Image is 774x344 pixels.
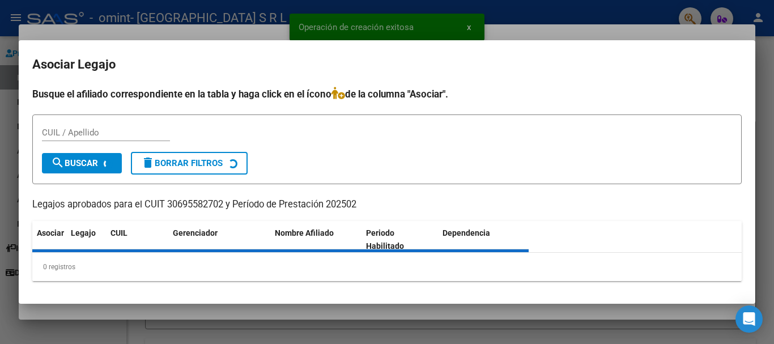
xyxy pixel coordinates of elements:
[32,198,742,212] p: Legajos aprobados para el CUIT 30695582702 y Período de Prestación 202502
[37,228,64,237] span: Asociar
[32,221,66,258] datatable-header-cell: Asociar
[71,228,96,237] span: Legajo
[168,221,270,258] datatable-header-cell: Gerenciador
[173,228,218,237] span: Gerenciador
[366,228,404,250] span: Periodo Habilitado
[438,221,529,258] datatable-header-cell: Dependencia
[141,156,155,169] mat-icon: delete
[106,221,168,258] datatable-header-cell: CUIL
[275,228,334,237] span: Nombre Afiliado
[51,156,65,169] mat-icon: search
[51,158,98,168] span: Buscar
[443,228,490,237] span: Dependencia
[32,253,742,281] div: 0 registros
[362,221,438,258] datatable-header-cell: Periodo Habilitado
[42,153,122,173] button: Buscar
[141,158,223,168] span: Borrar Filtros
[270,221,362,258] datatable-header-cell: Nombre Afiliado
[32,54,742,75] h2: Asociar Legajo
[32,87,742,101] h4: Busque el afiliado correspondiente en la tabla y haga click en el ícono de la columna "Asociar".
[735,305,763,333] div: Open Intercom Messenger
[110,228,127,237] span: CUIL
[131,152,248,175] button: Borrar Filtros
[66,221,106,258] datatable-header-cell: Legajo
